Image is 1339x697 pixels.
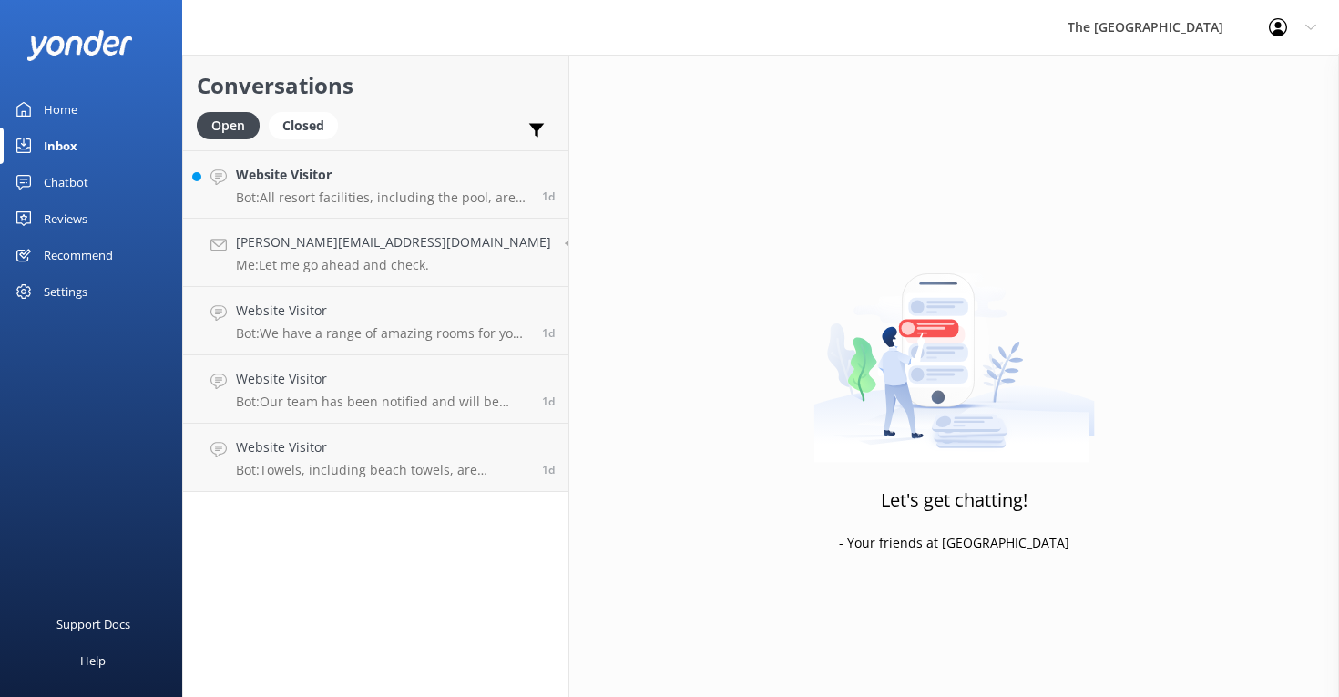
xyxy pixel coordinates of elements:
a: Website VisitorBot:Our team has been notified and will be with you as soon as possible. Alternati... [183,355,568,424]
h4: Website Visitor [236,301,528,321]
p: Bot: Towels, including beach towels, are complimentary for in-house guests. Beach towels can be o... [236,462,528,478]
span: 10:01am 11-Aug-2025 (UTC -10:00) Pacific/Honolulu [542,462,555,477]
div: Chatbot [44,164,88,200]
h2: Conversations [197,68,555,103]
p: Bot: We have a range of amazing rooms for you to choose from. The best way to help you decide on ... [236,325,528,342]
a: Website VisitorBot:Towels, including beach towels, are complimentary for in-house guests. Beach t... [183,424,568,492]
h4: [PERSON_NAME][EMAIL_ADDRESS][DOMAIN_NAME] [236,232,551,252]
h4: Website Visitor [236,369,528,389]
div: Home [44,91,77,128]
div: Help [80,642,106,679]
span: 04:16pm 11-Aug-2025 (UTC -10:00) Pacific/Honolulu [542,189,555,204]
div: Reviews [44,200,87,237]
div: Closed [269,112,338,139]
div: Open [197,112,260,139]
a: Closed [269,115,347,135]
img: artwork of a man stealing a conversation from at giant smartphone [813,235,1095,463]
img: yonder-white-logo.png [27,30,132,60]
div: Support Docs [56,606,130,642]
a: Website VisitorBot:We have a range of amazing rooms for you to choose from. The best way to help ... [183,287,568,355]
p: Bot: Our team has been notified and will be with you as soon as possible. Alternatively, you can ... [236,394,528,410]
p: Me: Let me go ahead and check. [236,257,551,273]
a: Website VisitorBot:All resort facilities, including the pool, are reserved exclusively for our in... [183,150,568,219]
h3: Let's get chatting! [881,486,1027,515]
h4: Website Visitor [236,437,528,457]
h4: Website Visitor [236,165,528,185]
div: Inbox [44,128,77,164]
span: 04:02pm 11-Aug-2025 (UTC -10:00) Pacific/Honolulu [542,325,555,341]
p: Bot: All resort facilities, including the pool, are reserved exclusively for our in-house guests.... [236,190,528,206]
p: - Your friends at [GEOGRAPHIC_DATA] [839,533,1069,553]
span: 03:04pm 11-Aug-2025 (UTC -10:00) Pacific/Honolulu [542,394,555,409]
a: Open [197,115,269,135]
a: [PERSON_NAME][EMAIL_ADDRESS][DOMAIN_NAME]Me:Let me go ahead and check. [183,219,568,287]
div: Recommend [44,237,113,273]
div: Settings [44,273,87,310]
